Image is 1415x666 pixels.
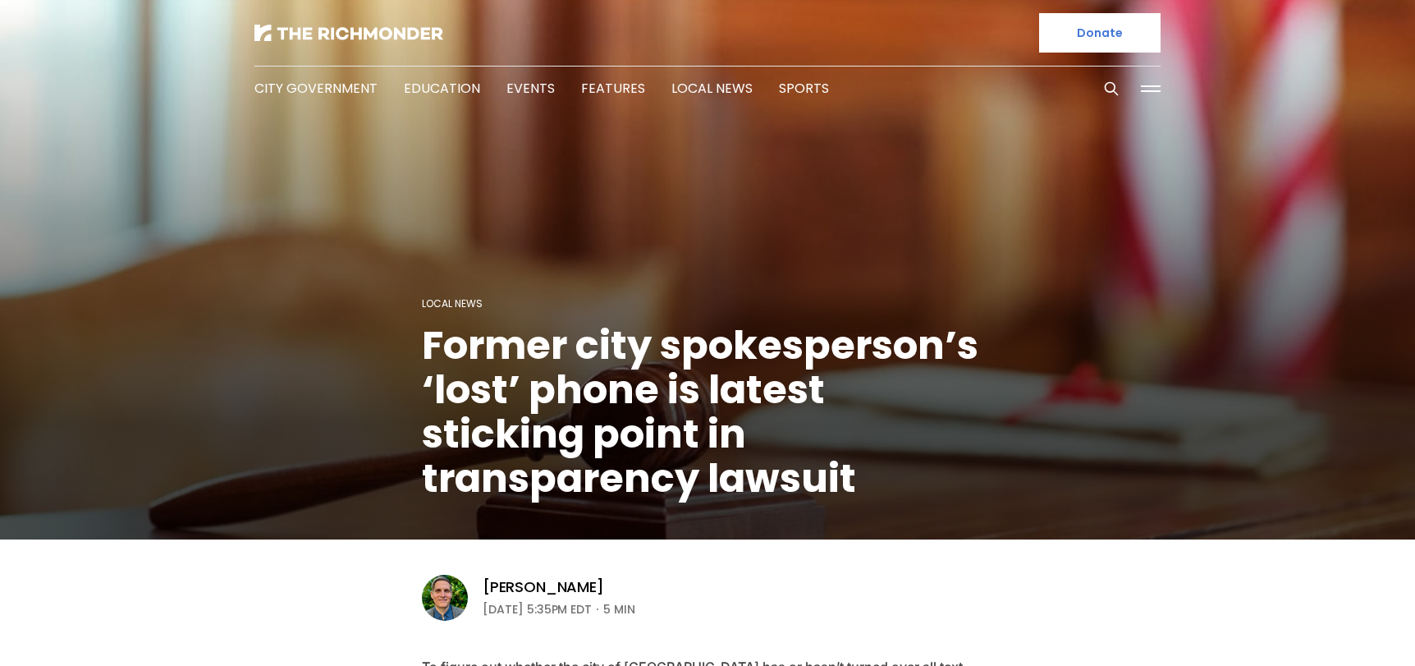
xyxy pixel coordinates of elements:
a: Features [581,79,645,98]
h1: Former city spokesperson’s ‘lost’ phone is latest sticking point in transparency lawsuit [422,324,993,501]
a: Local News [422,296,483,310]
a: Education [404,79,480,98]
a: Sports [779,79,829,98]
img: The Richmonder [254,25,443,41]
a: Local News [671,79,753,98]
a: Donate [1039,13,1161,53]
a: Events [506,79,555,98]
img: Graham Moomaw [422,575,468,621]
time: [DATE] 5:35PM EDT [483,599,592,619]
iframe: portal-trigger [1276,586,1415,666]
a: [PERSON_NAME] [483,577,604,597]
button: Search this site [1099,76,1124,101]
a: City Government [254,79,378,98]
span: 5 min [603,599,635,619]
